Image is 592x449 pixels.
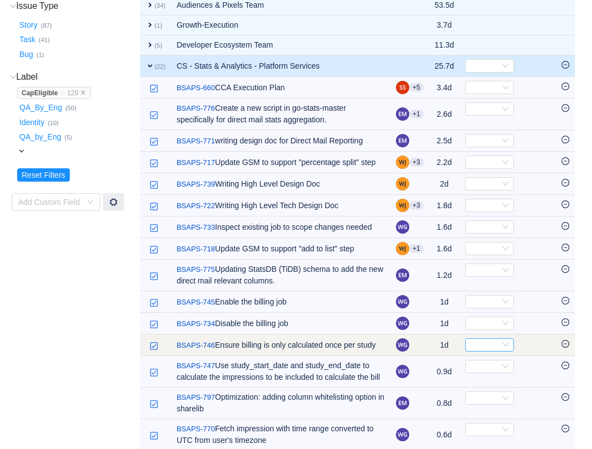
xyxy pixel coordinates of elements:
[396,156,409,169] img: WJ
[429,356,460,388] td: 0.9d
[502,363,509,371] i: icon: down
[171,35,390,55] td: Developer Ecosystem Team
[429,16,460,35] td: 3.7d
[429,55,460,77] td: 25.7d
[429,195,460,216] td: 1.8d
[17,16,41,34] button: Story
[177,264,215,275] a: BSAPS-775
[429,77,460,99] td: 3.4d
[171,195,390,216] td: Writing High Level Tech Design Doc
[171,152,390,173] td: Update GSM to support "percentage split" step
[429,260,460,291] td: 1.2d
[429,313,460,334] td: 1d
[171,216,390,238] td: Inspect existing job to scope changes needed
[396,81,409,94] img: SS
[17,45,37,63] button: Bug
[502,342,509,349] i: icon: down
[562,425,569,432] i: icon: minus-circle
[396,199,409,212] img: WJ
[67,89,78,97] span: 129
[562,244,569,251] i: icon: minus-circle
[429,238,460,260] td: 1.6d
[150,137,158,146] img: 10318
[177,222,215,233] a: BSAPS-733
[87,199,94,207] i: icon: down
[562,222,569,230] i: icon: minus-circle
[146,20,155,29] span: expand
[396,242,409,255] img: WJ
[150,159,158,168] img: 10318
[150,368,158,377] img: 10318
[396,317,409,330] img: WG
[502,320,509,328] i: icon: down
[171,334,390,356] td: Ensure billing is only calculated once per study
[171,55,390,77] td: CS - Stats & Analytics - Platform Services
[562,318,569,326] i: icon: minus-circle
[177,318,215,329] a: BSAPS-734
[150,272,158,281] img: 10318
[155,2,166,9] small: (34)
[562,82,569,90] i: icon: minus-circle
[17,71,139,82] h3: Label
[150,342,158,350] img: 10318
[502,159,509,167] i: icon: down
[171,99,390,130] td: Create a new script in go-stats-master specifically for direct mail stats aggregation.
[502,202,509,210] i: icon: down
[177,297,215,308] a: BSAPS-745
[502,426,509,434] i: icon: down
[150,431,158,440] img: 10318
[562,179,569,187] i: icon: minus-circle
[150,320,158,329] img: 10318
[80,90,86,95] i: icon: close
[10,74,16,80] i: icon: down
[396,295,409,308] img: WG
[171,388,390,419] td: Optimization: adding column whitelisting option in sharelib
[502,106,509,113] i: icon: down
[409,158,424,167] aui-badge: +3
[17,147,26,156] span: expand
[17,128,65,146] button: QA_by_Eng
[409,83,424,92] aui-badge: +5
[562,265,569,273] i: icon: minus-circle
[409,244,424,253] aui-badge: +1
[396,428,409,441] img: WG
[396,177,409,190] img: WJ
[150,298,158,307] img: 10318
[502,267,509,275] i: icon: down
[396,107,409,121] img: EM
[409,110,424,118] aui-badge: +1
[150,224,158,233] img: 10318
[396,396,409,410] img: EM
[22,89,58,97] strong: CapEligible
[396,365,409,378] img: WG
[502,137,509,145] i: icon: down
[502,224,509,231] i: icon: down
[171,238,390,260] td: Update GSM to support "add to list" step
[171,356,390,388] td: Use study_start_date and study_end_date to calculate the impressions to be included to calculate ...
[429,35,460,55] td: 11.3d
[17,1,139,12] h3: Issue Type
[396,269,409,282] img: EM
[18,197,81,208] div: Add Custom Field
[17,31,39,49] button: Task
[502,180,509,188] i: icon: down
[155,63,166,70] small: (22)
[10,3,16,9] i: icon: down
[429,130,460,152] td: 2.5d
[502,84,509,92] i: icon: down
[150,202,158,211] img: 10318
[48,120,59,126] small: (10)
[562,362,569,369] i: icon: minus-circle
[177,103,215,114] a: BSAPS-776
[177,157,215,168] a: BSAPS-717
[562,61,569,69] i: icon: minus-circle
[150,400,158,409] img: 10318
[562,104,569,112] i: icon: minus-circle
[177,244,215,255] a: BSAPS-718
[146,40,155,49] span: expand
[171,16,390,35] td: Growth-Execution
[17,113,48,131] button: Identity
[177,360,215,371] a: BSAPS-747
[155,22,162,29] small: (1)
[502,63,509,70] i: icon: down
